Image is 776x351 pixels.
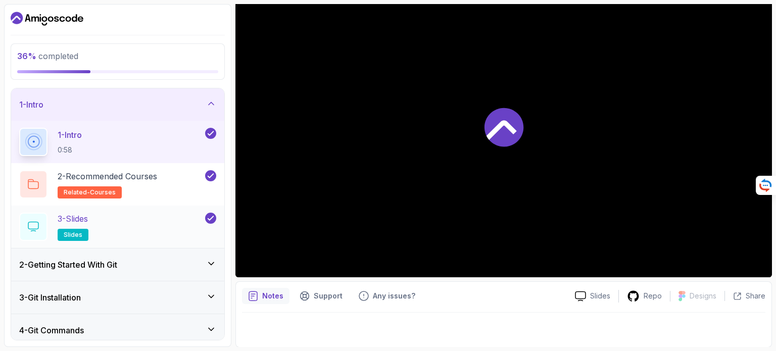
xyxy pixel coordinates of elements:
a: Dashboard [11,11,83,27]
p: 1 - Intro [58,129,82,141]
p: Notes [262,291,283,301]
span: related-courses [64,188,116,196]
p: Share [746,291,765,301]
button: Feedback button [353,288,421,304]
h3: 3 - Git Installation [19,291,81,304]
h3: 4 - Git Commands [19,324,84,336]
p: 0:58 [58,145,82,155]
button: notes button [242,288,289,304]
button: Share [724,291,765,301]
p: Slides [590,291,610,301]
button: 2-Getting Started With Git [11,248,224,281]
h3: 2 - Getting Started With Git [19,259,117,271]
p: Any issues? [373,291,415,301]
h3: 1 - Intro [19,98,43,111]
a: Slides [567,291,618,302]
button: 4-Git Commands [11,314,224,346]
button: 1-Intro [11,88,224,121]
p: Support [314,291,343,301]
button: 2-Recommended Coursesrelated-courses [19,170,216,198]
button: 3-Git Installation [11,281,224,314]
span: completed [17,51,78,61]
span: 36 % [17,51,36,61]
p: 3 - Slides [58,213,88,225]
button: 1-Intro0:58 [19,128,216,156]
p: Designs [690,291,716,301]
span: slides [64,231,82,239]
button: Support button [294,288,349,304]
button: 3-Slidesslides [19,213,216,241]
p: 2 - Recommended Courses [58,170,157,182]
a: Repo [619,290,670,303]
p: Repo [644,291,662,301]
